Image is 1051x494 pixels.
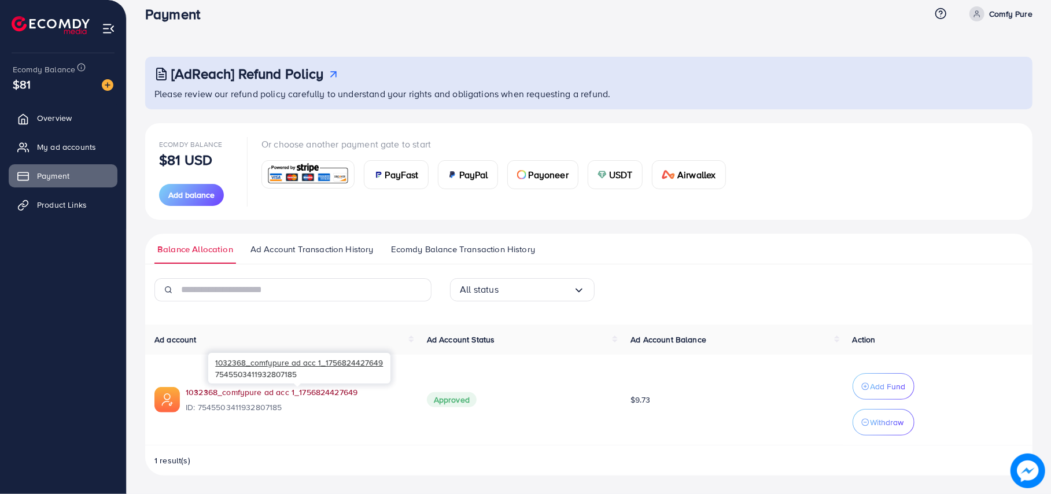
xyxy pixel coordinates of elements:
[630,394,650,405] span: $9.73
[168,189,215,201] span: Add balance
[989,7,1032,21] p: Comfy Pure
[448,170,457,179] img: card
[171,65,324,82] h3: [AdReach] Refund Policy
[265,162,351,187] img: card
[427,334,495,345] span: Ad Account Status
[215,357,383,368] span: 1032368_comfypure ad acc 1_1756824427649
[630,334,706,345] span: Ad Account Balance
[159,153,212,167] p: $81 USD
[374,170,383,179] img: card
[9,135,117,158] a: My ad accounts
[159,139,222,149] span: Ecomdy Balance
[9,193,117,216] a: Product Links
[37,112,72,124] span: Overview
[208,353,390,384] div: 7545503411932807185
[853,373,914,400] button: Add Fund
[250,243,374,256] span: Ad Account Transaction History
[37,199,87,211] span: Product Links
[459,168,488,182] span: PayPal
[145,6,209,23] h3: Payment
[853,334,876,345] span: Action
[157,243,233,256] span: Balance Allocation
[385,168,419,182] span: PayFast
[450,278,595,301] div: Search for option
[12,16,90,34] img: logo
[186,401,408,413] span: ID: 7545503411932807185
[499,281,573,298] input: Search for option
[102,79,113,91] img: image
[507,160,578,189] a: cardPayoneer
[529,168,569,182] span: Payoneer
[13,76,31,93] span: $81
[677,168,716,182] span: Airwallex
[154,87,1026,101] p: Please review our refund policy carefully to understand your rights and obligations when requesti...
[871,379,906,393] p: Add Fund
[438,160,498,189] a: cardPayPal
[364,160,429,189] a: cardPayFast
[965,6,1032,21] a: Comfy Pure
[598,170,607,179] img: card
[853,409,914,436] button: Withdraw
[37,141,96,153] span: My ad accounts
[871,415,904,429] p: Withdraw
[261,160,355,189] a: card
[159,184,224,206] button: Add balance
[9,106,117,130] a: Overview
[460,281,499,298] span: All status
[261,137,735,151] p: Or choose another payment gate to start
[102,22,115,35] img: menu
[652,160,726,189] a: cardAirwallex
[391,243,535,256] span: Ecomdy Balance Transaction History
[427,392,477,407] span: Approved
[609,168,633,182] span: USDT
[9,164,117,187] a: Payment
[517,170,526,179] img: card
[37,170,69,182] span: Payment
[13,64,75,75] span: Ecomdy Balance
[154,455,190,466] span: 1 result(s)
[186,386,357,398] a: 1032368_comfypure ad acc 1_1756824427649
[154,387,180,412] img: ic-ads-acc.e4c84228.svg
[662,170,676,179] img: card
[588,160,643,189] a: cardUSDT
[154,334,197,345] span: Ad account
[1011,454,1045,488] img: image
